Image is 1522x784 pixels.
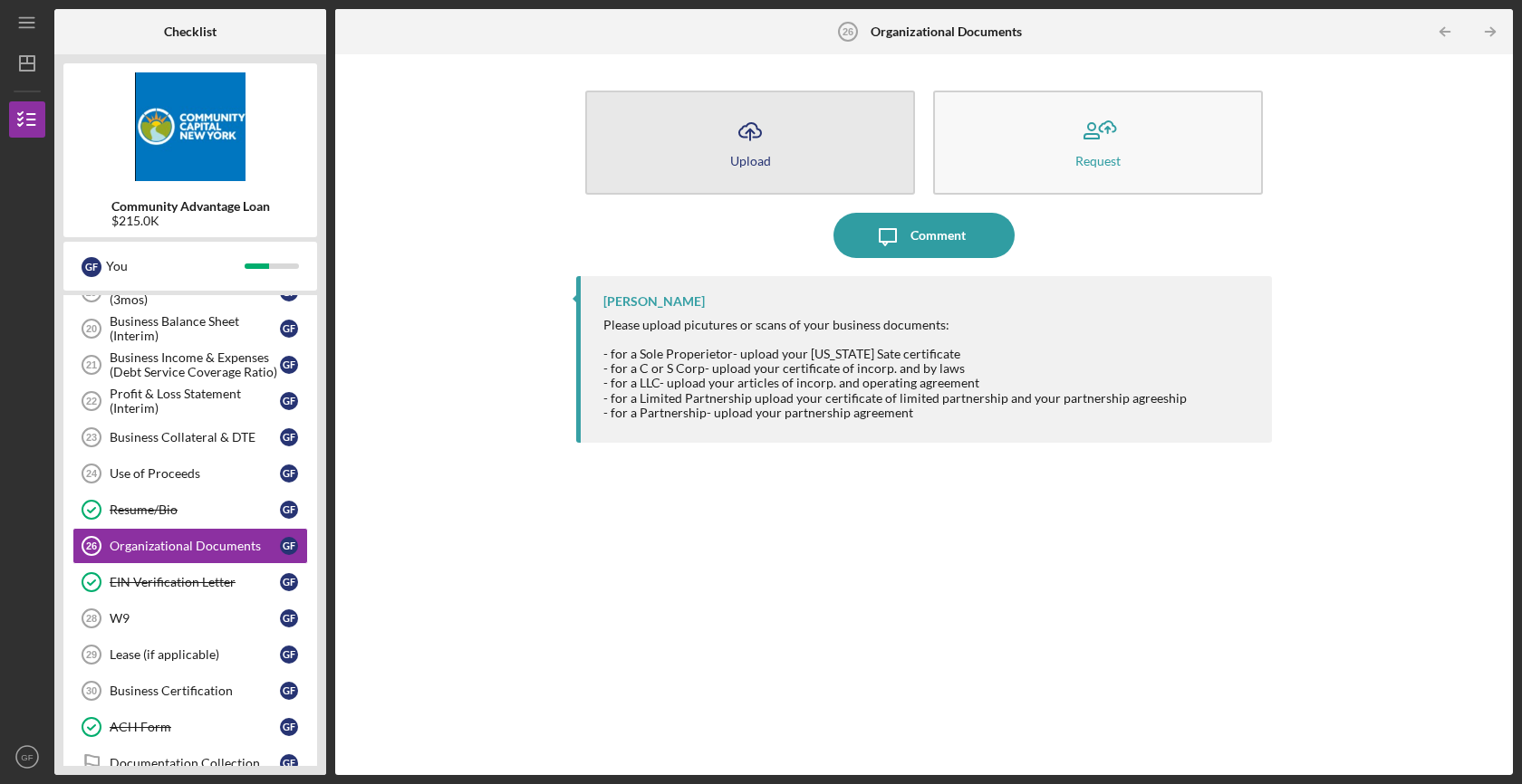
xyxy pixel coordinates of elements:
[110,684,280,698] div: Business Certification
[72,311,308,347] a: 20Business Balance Sheet (Interim)GF
[280,320,298,338] div: G F
[843,26,853,37] tspan: 26
[871,24,1022,39] b: Organizational Documents
[110,611,280,626] div: W9
[280,573,298,591] div: G F
[111,214,270,228] div: $215.0K
[72,419,308,455] a: 23Business Collateral & DTEGF
[110,430,280,445] div: Business Collateral & DTE
[86,432,97,443] tspan: 23
[86,613,97,624] tspan: 28
[111,199,270,214] b: Community Advantage Loan
[72,492,308,528] a: Resume/BioGF
[86,468,98,479] tspan: 24
[280,682,298,700] div: G F
[110,539,280,553] div: Organizational Documents
[280,754,298,772] div: G F
[86,540,97,551] tspan: 26
[110,350,280,379] div: Business Income & Expenses (Debt Service Coverage Ratio)
[110,720,280,734] div: ACH Form
[730,154,771,167] div: Upload
[280,428,298,446] div: G F
[110,647,280,662] div: Lease (if applicable)
[1075,154,1121,167] div: Request
[280,356,298,374] div: G F
[106,251,245,282] div: You
[110,575,280,589] div: EIN Verification Letter
[110,387,280,416] div: Profit & Loss Statement (Interim)
[82,257,101,277] div: G F
[110,314,280,343] div: Business Balance Sheet (Interim)
[72,600,308,636] a: 28W9GF
[72,709,308,745] a: ACH FormGF
[72,383,308,419] a: 22Profit & Loss Statement (Interim)GF
[280,501,298,519] div: G F
[72,528,308,564] a: 26Organizational DocumentsGF
[63,72,317,181] img: Product logo
[21,752,33,762] text: GF
[72,636,308,673] a: 29Lease (if applicable)GF
[110,466,280,481] div: Use of Proceeds
[72,564,308,600] a: EIN Verification LetterGF
[603,294,705,309] div: [PERSON_NAME]
[110,502,280,517] div: Resume/Bio
[110,756,280,770] div: Documentation Collection
[72,347,308,383] a: 21Business Income & Expenses (Debt Service Coverage Ratio)GF
[9,739,45,775] button: GF
[86,359,97,370] tspan: 21
[280,464,298,483] div: G F
[280,645,298,664] div: G F
[833,213,1015,258] button: Comment
[72,673,308,709] a: 30Business CertificationGF
[910,213,966,258] div: Comment
[280,609,298,627] div: G F
[72,745,308,781] a: Documentation CollectionGF
[86,396,97,406] tspan: 22
[86,649,97,660] tspan: 29
[72,455,308,492] a: 24Use of ProceedsGF
[280,392,298,410] div: G F
[86,685,97,696] tspan: 30
[280,537,298,555] div: G F
[585,91,915,195] button: Upload
[933,91,1263,195] button: Request
[280,718,298,736] div: G F
[164,24,217,39] b: Checklist
[86,323,97,334] tspan: 20
[603,318,1187,420] div: Please upload picutures or scans of your business documents: - for a Sole Properietor- upload you...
